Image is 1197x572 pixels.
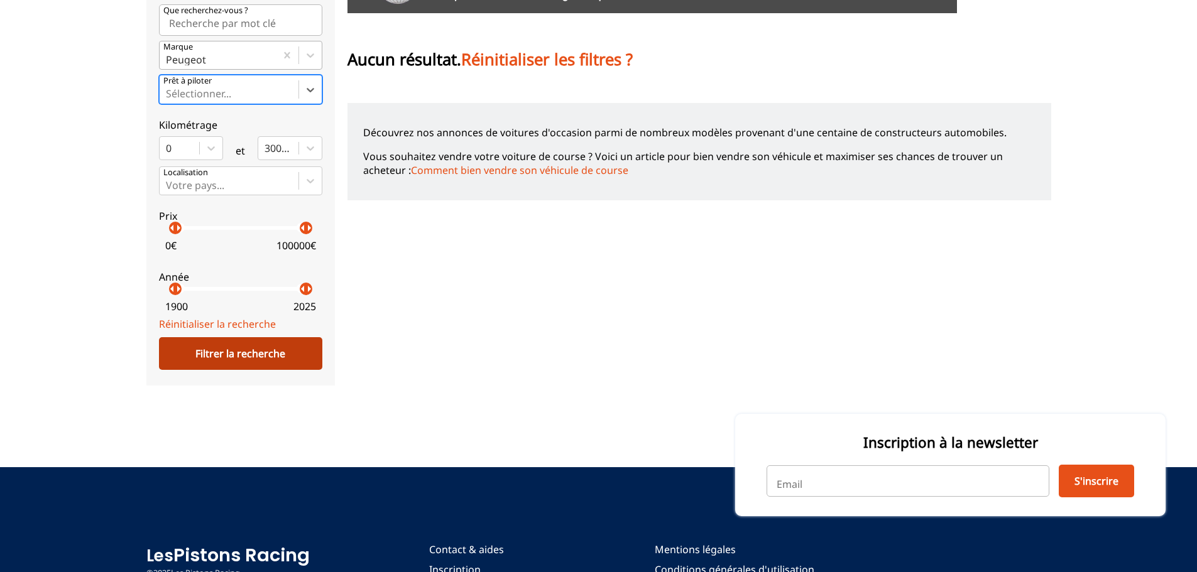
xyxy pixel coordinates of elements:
span: Les [146,544,173,567]
input: 300000 [265,143,267,154]
p: arrow_left [165,281,180,296]
input: Email [767,465,1049,497]
span: Réinitialiser les filtres ? [461,48,633,70]
p: Localisation [163,167,208,178]
input: Prêt à piloterSélectionner... [166,88,168,99]
p: Prêt à piloter [163,75,212,87]
input: Votre pays... [166,180,168,191]
input: 0 [166,143,168,154]
p: 0 € [165,239,177,252]
p: Inscription à la newsletter [767,433,1134,452]
p: 1900 [165,299,188,313]
a: Contact & aides [429,542,535,556]
input: Que recherchez-vous ? [159,4,322,36]
p: arrow_right [302,281,317,296]
p: et [236,144,245,158]
p: arrow_right [171,281,186,296]
p: 2025 [293,299,316,313]
a: Réinitialiser la recherche [159,317,276,331]
p: arrow_left [295,281,310,296]
p: Que recherchez-vous ? [163,5,248,16]
a: Mentions légales [655,542,814,556]
p: arrow_left [295,220,310,235]
p: Kilométrage [159,118,322,132]
p: Découvrez nos annonces de voitures d'occasion parmi de nombreux modèles provenant d'une centaine ... [363,126,1036,139]
p: Vous souhaitez vendre votre voiture de course ? Voici un article pour bien vendre son véhicule et... [363,149,1036,178]
p: Aucun résultat. [347,48,633,71]
div: Filtrer la recherche [159,337,322,370]
a: LesPistons Racing [146,542,310,568]
p: Année [159,270,322,284]
button: S'inscrire [1059,465,1134,497]
p: arrow_right [171,220,186,235]
p: arrow_left [165,220,180,235]
a: Comment bien vendre son véhicule de course [411,163,628,177]
p: Prix [159,209,322,223]
p: Marque [163,41,193,53]
p: arrow_right [302,220,317,235]
p: 100000 € [276,239,316,252]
